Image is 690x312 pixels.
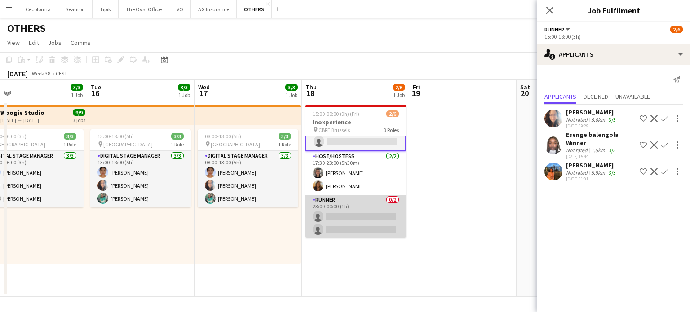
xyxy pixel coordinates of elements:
[566,147,589,154] div: Not rated
[393,92,405,98] div: 1 Job
[29,39,39,47] span: Edit
[305,195,406,238] app-card-role: Runner0/223:00-00:00 (1h)
[413,83,420,91] span: Fri
[544,93,576,100] span: Applicants
[566,116,589,123] div: Not rated
[205,133,241,140] span: 08:00-13:00 (5h)
[520,83,530,91] span: Sat
[178,84,190,91] span: 3/3
[171,133,184,140] span: 3/3
[63,141,76,148] span: 1 Role
[537,4,690,16] h3: Job Fulfilment
[90,151,191,207] app-card-role: Digital Stage Manager3/313:00-18:00 (5h)[PERSON_NAME][PERSON_NAME][PERSON_NAME]
[313,110,359,117] span: 15:00-00:00 (9h) (Fri)
[97,133,134,140] span: 13:00-18:00 (5h)
[609,169,616,176] app-skills-label: 3/3
[4,37,23,48] a: View
[393,84,405,91] span: 2/6
[211,141,260,148] span: [GEOGRAPHIC_DATA]
[609,116,616,123] app-skills-label: 3/3
[198,129,298,207] app-job-card: 08:00-13:00 (5h)3/3 [GEOGRAPHIC_DATA]1 RoleDigital Stage Manager3/308:00-13:00 (5h)[PERSON_NAME][...
[519,88,530,98] span: 20
[7,22,46,35] h1: OTHERS
[56,70,67,77] div: CEST
[48,39,62,47] span: Jobs
[589,116,607,123] div: 5.6km
[7,39,20,47] span: View
[544,33,683,40] div: 15:00-18:00 (3h)
[93,0,119,18] button: Tipik
[73,116,85,123] div: 3 jobs
[64,133,76,140] span: 3/3
[71,84,83,91] span: 3/3
[0,117,44,123] div: [DATE] → [DATE]
[566,108,618,116] div: [PERSON_NAME]
[0,109,44,117] h3: Woogie Studio
[411,88,420,98] span: 19
[171,141,184,148] span: 1 Role
[198,151,298,207] app-card-role: Digital Stage Manager3/308:00-13:00 (5h)[PERSON_NAME][PERSON_NAME][PERSON_NAME]
[30,70,52,77] span: Week 38
[71,92,83,98] div: 1 Job
[566,161,618,169] div: [PERSON_NAME]
[58,0,93,18] button: Seauton
[178,92,190,98] div: 1 Job
[566,176,618,182] div: [DATE] 01:01
[584,93,608,100] span: Declined
[278,141,291,148] span: 1 Role
[119,0,169,18] button: The Oval Office
[318,127,350,133] span: CBRE Brussels
[169,0,191,18] button: VO
[197,88,210,98] span: 17
[90,129,191,207] app-job-card: 13:00-18:00 (5h)3/3 [GEOGRAPHIC_DATA]1 RoleDigital Stage Manager3/313:00-18:00 (5h)[PERSON_NAME][...
[304,88,317,98] span: 18
[386,110,399,117] span: 2/6
[305,118,406,126] h3: Inoxperience
[67,37,94,48] a: Comms
[670,26,683,33] span: 2/6
[566,169,589,176] div: Not rated
[384,127,399,133] span: 3 Roles
[7,69,28,78] div: [DATE]
[589,147,607,154] div: 1.5km
[89,88,101,98] span: 16
[44,37,65,48] a: Jobs
[279,133,291,140] span: 3/3
[544,26,564,33] span: Runner
[237,0,272,18] button: OTHERS
[566,154,636,159] div: [DATE] 15:44
[198,83,210,91] span: Wed
[18,0,58,18] button: Cecoforma
[589,169,607,176] div: 5.9km
[537,44,690,65] div: Applicants
[544,26,571,33] button: Runner
[305,151,406,195] app-card-role: Host/Hostess2/217:30-23:00 (5h30m)[PERSON_NAME][PERSON_NAME]
[103,141,153,148] span: [GEOGRAPHIC_DATA]
[285,84,298,91] span: 3/3
[615,93,650,100] span: Unavailable
[191,0,237,18] button: AG Insurance
[25,37,43,48] a: Edit
[286,92,297,98] div: 1 Job
[609,147,616,154] app-skills-label: 3/3
[91,83,101,91] span: Tue
[566,123,618,129] div: [DATE] 09:29
[566,131,636,147] div: Esenge balengola Winner
[71,39,91,47] span: Comms
[73,109,85,116] span: 9/9
[305,105,406,238] app-job-card: 15:00-00:00 (9h) (Fri)2/6Inoxperience CBRE Brussels3 RolesRunner3A0/215:00-18:00 (3h) Host/Hostes...
[305,83,317,91] span: Thu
